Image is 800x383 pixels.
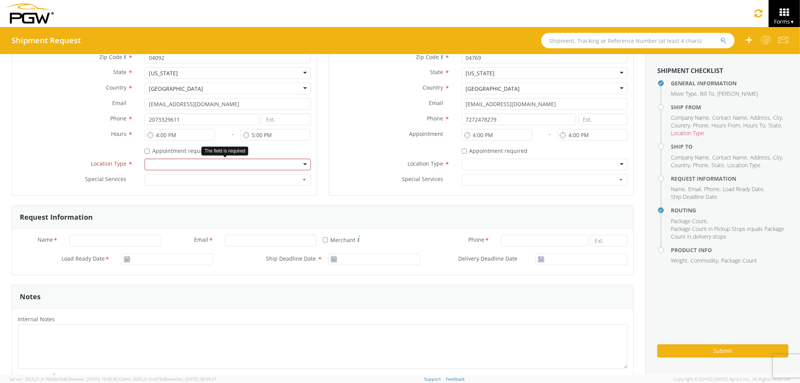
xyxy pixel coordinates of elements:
span: Special Services [402,175,443,183]
div: [GEOGRAPHIC_DATA] [466,85,520,93]
li: , [671,161,691,169]
li: , [688,185,702,193]
h4: Routing [671,207,788,213]
span: City [773,114,782,121]
li: , [711,122,741,129]
span: Hours [111,130,126,137]
h4: Shipment Request [12,36,81,45]
span: Delivery Deadline Date [458,255,517,262]
input: Merchant [323,237,328,242]
input: Appointment required [462,149,467,154]
h4: Ship To [671,144,788,149]
h4: Product Info [671,247,788,253]
div: [US_STATE] [466,69,495,77]
span: State [113,68,126,76]
span: Location Type [727,161,761,169]
li: , [671,122,691,129]
li: , [773,154,783,161]
span: Load Ready Date [61,255,105,264]
span: Public Notes [18,374,50,381]
span: Client: 2025.21.0-c073d8a [119,376,216,382]
li: , [712,114,748,122]
span: Forms [774,18,795,25]
li: , [671,90,698,98]
span: State [768,122,781,129]
input: Shipment, Tracking or Reference Number (at least 4 chars) [541,33,735,48]
li: , [693,122,710,129]
span: Company Name [671,114,709,121]
span: Country [671,161,690,169]
div: The field is required [201,147,248,156]
span: Package Count [671,217,707,225]
li: , [671,114,710,122]
div: [US_STATE] [149,69,178,77]
li: , [712,154,748,161]
span: Location Type [408,160,443,167]
span: Contact Name [712,154,747,161]
li: , [671,185,686,193]
h3: Request Information [20,214,93,221]
span: Address [750,114,770,121]
button: Submit [657,344,788,358]
li: , [723,185,764,193]
li: , [750,114,771,122]
li: , [691,257,719,264]
input: Appointment required [145,149,150,154]
li: , [773,114,783,122]
span: - [232,130,234,137]
span: Country [423,84,443,91]
a: Feedback [446,376,465,382]
h4: General Information [671,80,788,86]
h3: Notes [20,293,41,301]
span: Phone [427,115,443,122]
span: Copyright © [DATE]-[DATE] Agistix Inc., All Rights Reserved [673,376,791,382]
span: master, [DATE] 08:04:37 [169,376,216,382]
span: Country [106,84,126,91]
h4: Request Information [671,176,788,181]
li: , [671,154,710,161]
span: Move Type [671,90,697,97]
strong: Shipment Checklist [657,66,723,75]
span: Name [38,236,53,245]
span: Load Ready Date [723,185,763,193]
span: Location Type [671,129,704,137]
span: - [549,130,551,137]
span: ▼ [790,19,795,25]
span: Special Services [85,175,126,183]
li: , [768,122,782,129]
span: Commodity [691,257,718,264]
li: , [671,257,689,264]
span: Weight [671,257,687,264]
h4: Ship From [671,104,788,110]
span: Server: 2025.21.0-769a9a7b8c3 [9,376,118,382]
input: Ext. [590,235,628,246]
label: Appointment required [145,146,212,155]
span: State [430,68,443,76]
label: Merchant [323,235,360,244]
span: City [773,154,782,161]
span: Ship Deadline Date [266,255,316,262]
a: Support [425,376,441,382]
li: , [743,122,766,129]
span: Bill To [700,90,714,97]
li: , [750,154,771,161]
img: pgw-form-logo-1aaa8060b1cc70fad034.png [6,3,54,24]
span: Name [671,185,685,193]
span: Phone [693,122,708,129]
span: State [711,161,724,169]
li: , [671,217,708,225]
span: Hours From [711,122,740,129]
span: Email [688,185,701,193]
li: , [693,161,710,169]
span: Phone [704,185,720,193]
input: Ext. [578,114,628,125]
span: Hours To [743,122,765,129]
li: , [700,90,715,98]
span: Company Name [671,154,709,161]
div: [GEOGRAPHIC_DATA] [149,85,203,93]
span: Zip Code [416,53,439,61]
label: Appointment required [462,146,529,155]
span: Package Count [721,257,757,264]
span: Email [429,99,443,107]
span: Phone [110,115,126,122]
